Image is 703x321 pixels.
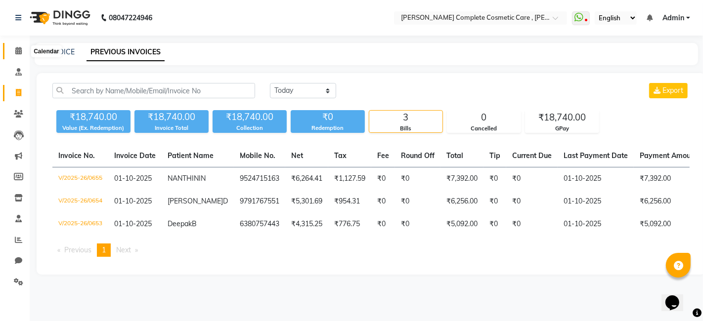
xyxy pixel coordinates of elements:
td: ₹0 [483,213,506,236]
div: Collection [213,124,287,132]
div: Value (Ex. Redemption) [56,124,131,132]
span: Tax [334,151,347,160]
span: Invoice Date [114,151,156,160]
span: 1 [102,245,106,254]
span: Last Payment Date [564,151,628,160]
span: Round Off [401,151,435,160]
td: ₹0 [506,190,558,213]
span: D [223,197,228,205]
td: ₹776.75 [328,213,371,236]
span: 01-10-2025 [114,219,152,228]
td: ₹4,315.25 [285,213,328,236]
td: ₹0 [506,213,558,236]
td: V/2025-26/0655 [52,167,108,191]
td: ₹7,392.00 [440,167,483,191]
span: Net [291,151,303,160]
div: 3 [369,111,442,124]
td: ₹0 [483,190,506,213]
td: 01-10-2025 [558,190,634,213]
td: ₹6,264.41 [285,167,328,191]
b: 08047224946 [109,4,152,32]
span: Patient Name [168,151,214,160]
span: Export [662,86,683,95]
div: Bills [369,124,442,133]
span: Deepak [168,219,192,228]
span: N [201,174,206,183]
span: [PERSON_NAME] [168,197,223,205]
td: 6380757443 [234,213,285,236]
div: Redemption [291,124,365,132]
td: 01-10-2025 [558,213,634,236]
span: Fee [377,151,389,160]
div: Cancelled [447,124,521,133]
span: 01-10-2025 [114,197,152,205]
nav: Pagination [52,243,690,257]
img: logo [25,4,93,32]
div: ₹18,740.00 [56,110,131,124]
button: Export [649,83,688,98]
div: ₹18,740.00 [526,111,599,124]
div: 0 [447,111,521,124]
span: 01-10-2025 [114,174,152,183]
div: ₹0 [291,110,365,124]
td: ₹0 [395,190,440,213]
td: ₹0 [395,167,440,191]
td: V/2025-26/0653 [52,213,108,236]
div: ₹18,740.00 [134,110,209,124]
td: 9791767551 [234,190,285,213]
span: Admin [662,13,684,23]
span: Invoice No. [58,151,95,160]
div: Invoice Total [134,124,209,132]
span: Previous [64,245,91,254]
span: Next [116,245,131,254]
td: 9524715163 [234,167,285,191]
input: Search by Name/Mobile/Email/Invoice No [52,83,255,98]
div: Calendar [31,45,61,57]
td: ₹954.31 [328,190,371,213]
div: ₹18,740.00 [213,110,287,124]
td: 01-10-2025 [558,167,634,191]
td: ₹0 [395,213,440,236]
span: Current Due [512,151,552,160]
td: ₹6,256.00 [440,190,483,213]
td: ₹0 [371,167,395,191]
span: Total [446,151,463,160]
td: ₹5,092.00 [440,213,483,236]
td: V/2025-26/0654 [52,190,108,213]
td: ₹5,301.69 [285,190,328,213]
span: Mobile No. [240,151,275,160]
span: B [192,219,197,228]
div: GPay [526,124,599,133]
td: ₹0 [506,167,558,191]
td: ₹1,127.59 [328,167,371,191]
iframe: chat widget [661,281,693,311]
td: ₹0 [371,190,395,213]
span: NANTHINI [168,174,201,183]
td: ₹0 [483,167,506,191]
td: ₹0 [371,213,395,236]
a: PREVIOUS INVOICES [87,43,165,61]
span: Tip [489,151,500,160]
